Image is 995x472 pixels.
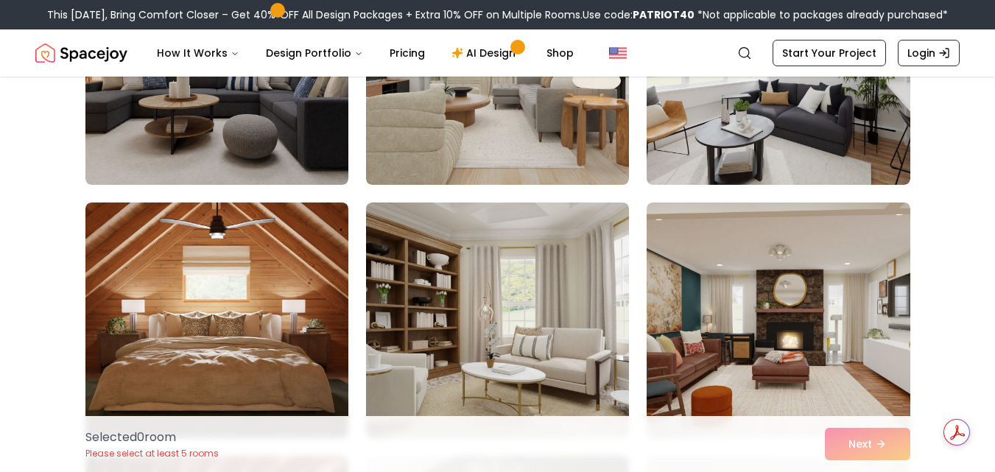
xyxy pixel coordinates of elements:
[35,38,127,68] a: Spacejoy
[366,202,629,438] img: Room room-14
[47,7,948,22] div: This [DATE], Bring Comfort Closer – Get 40% OFF All Design Packages + Extra 10% OFF on Multiple R...
[254,38,375,68] button: Design Portfolio
[633,7,695,22] b: PATRIOT40
[695,7,948,22] span: *Not applicable to packages already purchased*
[145,38,251,68] button: How It Works
[85,429,219,446] p: Selected 0 room
[85,202,348,438] img: Room room-13
[378,38,437,68] a: Pricing
[609,44,627,62] img: United States
[35,38,127,68] img: Spacejoy Logo
[647,202,910,438] img: Room room-15
[35,29,960,77] nav: Global
[535,38,586,68] a: Shop
[583,7,695,22] span: Use code:
[773,40,886,66] a: Start Your Project
[145,38,586,68] nav: Main
[85,448,219,459] p: Please select at least 5 rooms
[898,40,960,66] a: Login
[440,38,532,68] a: AI Design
